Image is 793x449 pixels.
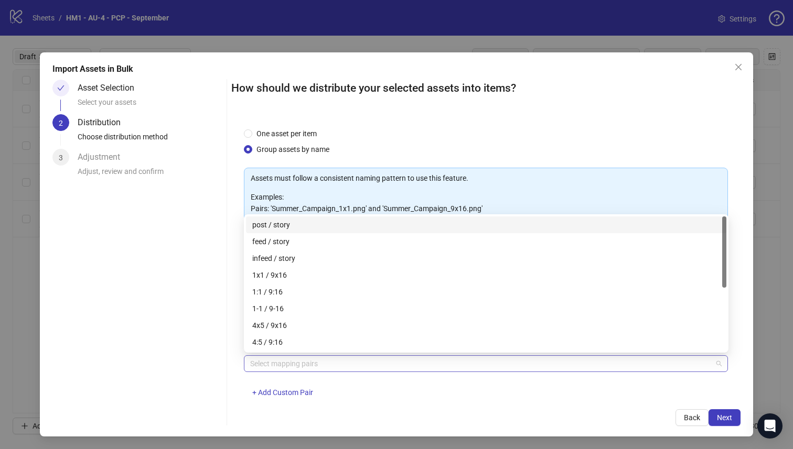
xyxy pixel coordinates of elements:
[57,84,65,92] span: check
[59,154,63,162] span: 3
[252,219,720,231] div: post / story
[676,409,709,426] button: Back
[734,63,743,71] span: close
[757,413,783,439] div: Open Intercom Messenger
[78,114,129,131] div: Distribution
[246,216,726,233] div: post / story
[246,267,726,283] div: 1x1 / 9x16
[78,166,222,183] div: Adjust, review and confirm
[252,269,720,281] div: 1x1 / 9x16
[78,80,143,96] div: Asset Selection
[684,413,700,422] span: Back
[59,119,63,127] span: 2
[252,253,720,264] div: infeed / story
[244,385,322,401] button: + Add Custom Pair
[717,413,732,422] span: Next
[709,409,741,426] button: Next
[52,63,741,75] div: Import Assets in Bulk
[252,303,720,314] div: 1-1 / 9-16
[246,283,726,300] div: 1:1 / 9:16
[246,334,726,351] div: 4:5 / 9:16
[246,233,726,250] div: feed / story
[78,96,222,114] div: Select your assets
[78,131,222,149] div: Choose distribution method
[231,80,741,97] h2: How should we distribute your selected assets into items?
[246,250,726,267] div: infeed / story
[252,128,321,139] span: One asset per item
[252,336,720,348] div: 4:5 / 9:16
[251,172,722,184] p: Assets must follow a consistent naming pattern to use this feature.
[252,320,720,331] div: 4x5 / 9x16
[246,317,726,334] div: 4x5 / 9x16
[246,300,726,317] div: 1-1 / 9-16
[252,144,334,155] span: Group assets by name
[252,388,313,397] span: + Add Custom Pair
[78,149,128,166] div: Adjustment
[252,236,720,247] div: feed / story
[251,191,722,226] p: Examples: Pairs: 'Summer_Campaign_1x1.png' and 'Summer_Campaign_9x16.png' Triples: 'Summer_Campai...
[252,286,720,298] div: 1:1 / 9:16
[730,59,747,75] button: Close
